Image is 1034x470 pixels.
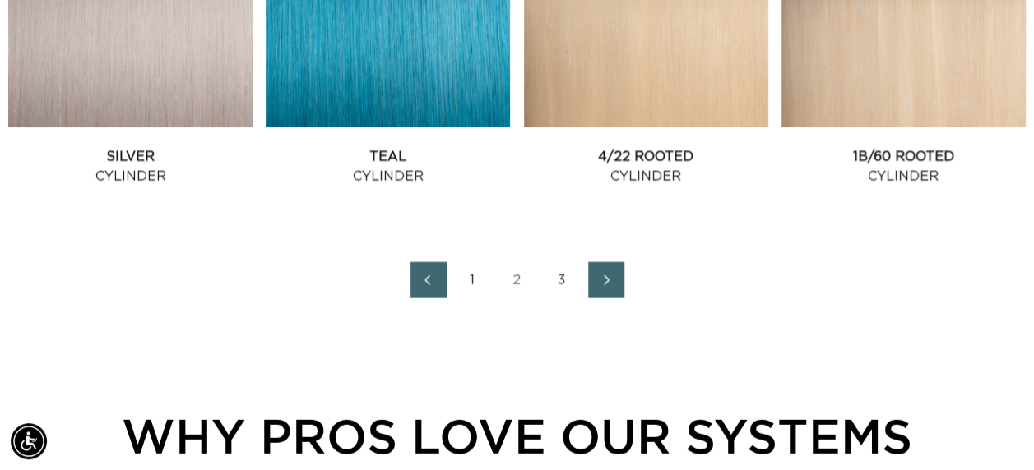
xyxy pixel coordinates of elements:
[499,262,536,298] a: Page 2
[266,147,510,187] a: Teal Cylinder
[588,262,624,298] a: Next page
[455,262,491,298] a: Page 1
[544,262,580,298] a: Page 3
[410,262,447,298] a: Previous page
[952,391,1034,470] iframe: Chat Widget
[11,423,47,459] div: Accessibility Menu
[524,147,768,187] a: 4/22 Rooted Cylinder
[781,147,1026,187] a: 1B/60 Rooted Cylinder
[8,262,1026,298] nav: Pagination
[8,147,253,187] a: Silver Cylinder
